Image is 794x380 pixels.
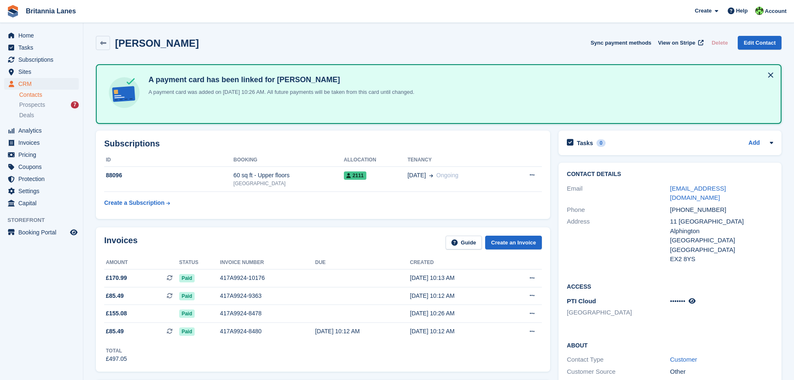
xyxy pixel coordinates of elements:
a: menu [4,161,79,173]
h2: About [567,341,773,349]
a: Create a Subscription [104,195,170,211]
div: 417A9924-8478 [220,309,315,318]
a: menu [4,30,79,41]
a: menu [4,197,79,209]
span: £85.49 [106,327,124,336]
h2: Contact Details [567,171,773,178]
span: £155.08 [106,309,127,318]
th: Amount [104,256,179,269]
span: Invoices [18,137,68,148]
a: menu [4,125,79,136]
h2: Access [567,282,773,290]
a: Edit Contact [738,36,781,50]
a: menu [4,54,79,65]
th: Created [410,256,505,269]
img: stora-icon-8386f47178a22dfd0bd8f6a31ec36ba5ce8667c1dd55bd0f319d3a0aa187defe.svg [7,5,19,18]
th: Invoice number [220,256,315,269]
span: Deals [19,111,34,119]
span: Sites [18,66,68,78]
span: Tasks [18,42,68,53]
span: Paid [179,274,195,282]
span: Protection [18,173,68,185]
a: Preview store [69,227,79,237]
a: Add [749,138,760,148]
th: ID [104,154,233,167]
div: 417A9924-9363 [220,292,315,300]
a: Deals [19,111,79,120]
span: ••••••• [670,297,686,305]
th: Tenancy [408,154,508,167]
div: EX2 8YS [670,254,773,264]
span: 2111 [344,171,366,180]
a: menu [4,185,79,197]
th: Booking [233,154,344,167]
div: 417A9924-10176 [220,274,315,282]
span: Home [18,30,68,41]
a: menu [4,173,79,185]
th: Allocation [344,154,408,167]
span: Pricing [18,149,68,161]
img: card-linked-ebf98d0992dc2aeb22e95c0e3c79077019eb2392cfd83c6a337811c24bc77127.svg [107,75,142,110]
th: Status [179,256,220,269]
span: Settings [18,185,68,197]
span: Paid [179,292,195,300]
div: Phone [567,205,670,215]
a: View on Stripe [655,36,705,50]
span: Capital [18,197,68,209]
h4: A payment card has been linked for [PERSON_NAME] [145,75,414,85]
span: [DATE] [408,171,426,180]
h2: Tasks [577,139,593,147]
a: Customer [670,356,697,363]
a: menu [4,137,79,148]
span: Analytics [18,125,68,136]
span: CRM [18,78,68,90]
img: Robert Parr [755,7,764,15]
div: [GEOGRAPHIC_DATA] [670,236,773,245]
span: £170.99 [106,274,127,282]
a: menu [4,78,79,90]
div: [DATE] 10:12 AM [410,327,505,336]
a: Contacts [19,91,79,99]
div: Alphington [670,226,773,236]
a: Guide [446,236,482,249]
div: 7 [71,101,79,108]
div: Customer Source [567,367,670,377]
span: Subscriptions [18,54,68,65]
span: Storefront [8,216,83,224]
h2: [PERSON_NAME] [115,38,199,49]
th: Due [315,256,410,269]
div: [DATE] 10:12 AM [410,292,505,300]
span: Paid [179,327,195,336]
li: [GEOGRAPHIC_DATA] [567,308,670,317]
a: Prospects 7 [19,101,79,109]
span: PTI Cloud [567,297,596,305]
span: Account [765,7,786,15]
span: View on Stripe [658,39,695,47]
div: 0 [596,139,606,147]
div: 417A9924-8480 [220,327,315,336]
div: Contact Type [567,355,670,365]
button: Delete [708,36,731,50]
span: Coupons [18,161,68,173]
div: £497.05 [106,355,127,363]
a: Britannia Lanes [23,4,79,18]
span: Ongoing [436,172,458,179]
div: [PHONE_NUMBER] [670,205,773,215]
a: [EMAIL_ADDRESS][DOMAIN_NAME] [670,185,726,201]
p: A payment card was added on [DATE] 10:26 AM. All future payments will be taken from this card unt... [145,88,414,96]
div: [DATE] 10:13 AM [410,274,505,282]
span: Paid [179,310,195,318]
button: Sync payment methods [591,36,651,50]
span: £85.49 [106,292,124,300]
div: 88096 [104,171,233,180]
div: 11 [GEOGRAPHIC_DATA] [670,217,773,226]
div: Total [106,347,127,355]
a: menu [4,66,79,78]
div: Email [567,184,670,203]
span: Prospects [19,101,45,109]
span: Create [695,7,711,15]
span: Booking Portal [18,226,68,238]
h2: Subscriptions [104,139,542,148]
a: Create an Invoice [485,236,542,249]
div: Create a Subscription [104,199,165,207]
